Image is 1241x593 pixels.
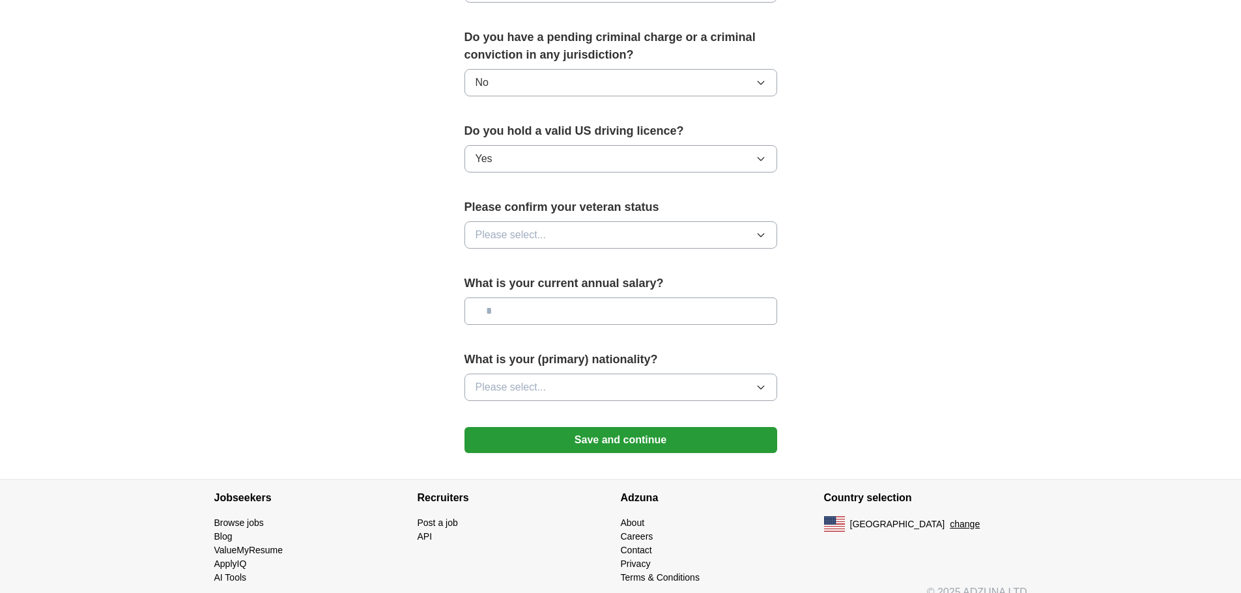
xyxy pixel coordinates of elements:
label: Please confirm your veteran status [464,199,777,216]
a: AI Tools [214,572,247,583]
label: What is your current annual salary? [464,275,777,292]
a: API [418,531,433,542]
a: Terms & Conditions [621,572,700,583]
h4: Country selection [824,480,1027,516]
a: Blog [214,531,233,542]
span: No [476,75,489,90]
img: US flag [824,516,845,532]
button: No [464,69,777,96]
span: Please select... [476,379,547,395]
a: About [621,517,645,528]
span: Yes [476,151,492,167]
button: Save and continue [464,427,777,453]
button: Please select... [464,221,777,249]
label: What is your (primary) nationality? [464,351,777,368]
span: Please select... [476,227,547,243]
a: Post a job [418,517,458,528]
button: Please select... [464,374,777,401]
a: ValueMyResume [214,545,283,555]
label: Do you hold a valid US driving licence? [464,122,777,140]
a: Contact [621,545,652,555]
button: change [950,517,980,531]
span: [GEOGRAPHIC_DATA] [850,517,945,531]
a: Careers [621,531,653,542]
button: Yes [464,145,777,172]
a: Privacy [621,559,651,569]
a: ApplyIQ [214,559,247,569]
label: Do you have a pending criminal charge or a criminal conviction in any jurisdiction? [464,29,777,64]
a: Browse jobs [214,517,264,528]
